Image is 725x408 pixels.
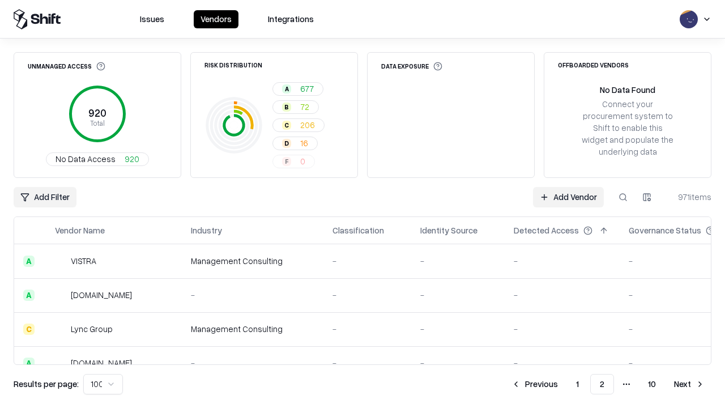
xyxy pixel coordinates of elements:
div: Identity Source [420,224,477,236]
button: D16 [272,137,318,150]
div: - [420,357,496,369]
div: - [332,357,402,369]
button: Integrations [261,10,321,28]
div: - [514,323,611,335]
button: Previous [505,374,565,394]
div: - [420,255,496,267]
img: kadeemarentals.com [55,358,66,369]
div: C [282,121,291,130]
img: theiet.org [55,290,66,301]
div: - [514,255,611,267]
div: A [23,290,35,301]
div: Management Consulting [191,323,314,335]
button: Issues [133,10,171,28]
div: Unmanaged Access [28,62,105,71]
div: Vendor Name [55,224,105,236]
button: Next [667,374,711,394]
tspan: 920 [88,107,106,119]
span: 206 [300,119,315,131]
div: Lync Group [71,323,113,335]
span: 72 [300,101,309,113]
div: - [514,357,611,369]
div: 971 items [666,191,711,203]
button: C206 [272,118,325,132]
button: 10 [639,374,665,394]
tspan: Total [90,118,105,127]
div: VISTRA [71,255,96,267]
div: - [332,323,402,335]
span: 920 [125,153,139,165]
div: - [420,323,496,335]
button: Vendors [194,10,238,28]
p: Results per page: [14,378,79,390]
div: Management Consulting [191,255,314,267]
span: No Data Access [56,153,116,165]
img: Lync Group [55,324,66,335]
div: Industry [191,224,222,236]
div: - [191,289,314,301]
button: Add Filter [14,187,76,207]
button: 1 [567,374,588,394]
div: [DOMAIN_NAME] [71,357,132,369]
button: B72 [272,100,319,114]
nav: pagination [505,374,711,394]
div: [DOMAIN_NAME] [71,289,132,301]
button: No Data Access920 [46,152,149,166]
div: Risk Distribution [204,62,262,68]
div: Classification [332,224,384,236]
div: - [514,289,611,301]
span: 677 [300,83,314,95]
div: A [23,256,35,267]
div: Detected Access [514,224,579,236]
div: C [23,324,35,335]
div: No Data Found [600,84,655,96]
div: Data Exposure [381,62,442,71]
img: VISTRA [55,256,66,267]
div: - [191,357,314,369]
div: - [420,289,496,301]
div: D [282,139,291,148]
div: A [23,358,35,369]
div: Governance Status [629,224,701,236]
button: A677 [272,82,323,96]
div: - [332,255,402,267]
div: Connect your procurement system to Shift to enable this widget and populate the underlying data [581,98,675,158]
span: 16 [300,137,308,149]
button: 2 [590,374,614,394]
div: Offboarded Vendors [558,62,629,68]
a: Add Vendor [533,187,604,207]
div: B [282,103,291,112]
div: - [332,289,402,301]
div: A [282,84,291,93]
